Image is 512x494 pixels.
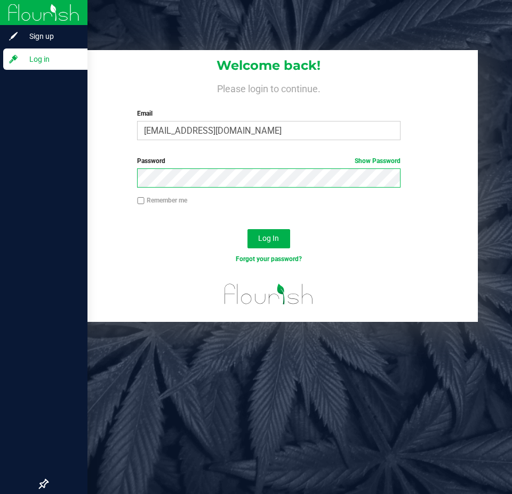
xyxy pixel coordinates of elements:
inline-svg: Log in [8,54,19,64]
h4: Please login to continue. [59,81,478,94]
h1: Welcome back! [59,59,478,72]
button: Log In [247,229,290,248]
span: Log in [19,53,83,66]
input: Remember me [137,197,145,205]
span: Log In [258,234,279,242]
a: Forgot your password? [236,255,302,263]
a: Show Password [355,157,401,165]
span: Password [137,157,165,165]
img: flourish_logo.svg [217,275,321,313]
inline-svg: Sign up [8,31,19,42]
label: Remember me [137,196,187,205]
label: Email [137,109,400,118]
span: Sign up [19,30,83,43]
